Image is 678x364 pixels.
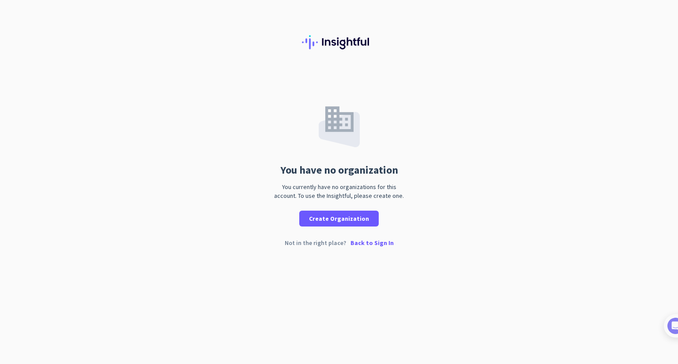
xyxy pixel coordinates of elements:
[271,182,407,200] div: You currently have no organizations for this account. To use the Insightful, please create one.
[280,165,398,175] div: You have no organization
[299,211,379,227] button: Create Organization
[302,35,376,49] img: Insightful
[309,214,369,223] span: Create Organization
[350,240,394,246] p: Back to Sign In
